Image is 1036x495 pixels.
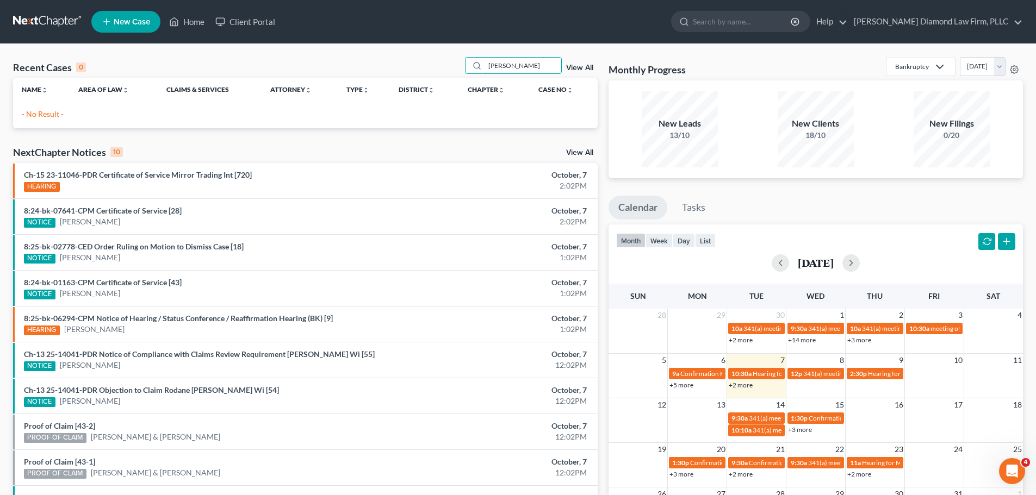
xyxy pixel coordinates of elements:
[609,196,667,220] a: Calendar
[406,170,587,180] div: October, 7
[406,360,587,371] div: 12:02PM
[775,309,786,322] span: 30
[406,324,587,335] div: 1:02PM
[862,324,967,333] span: 341(a) meeting for [PERSON_NAME]
[847,336,871,344] a: +3 more
[928,291,940,300] span: Fri
[24,385,279,394] a: Ch-13 25-14041-PDR Objection to Claim Rodane [PERSON_NAME] Wi [54]
[850,324,861,333] span: 10a
[848,12,1022,32] a: [PERSON_NAME] Diamond Law Firm, PLLC
[91,431,220,442] a: [PERSON_NAME] & [PERSON_NAME]
[630,291,646,300] span: Sun
[791,369,802,378] span: 12p
[24,218,55,228] div: NOTICE
[406,467,587,478] div: 12:02PM
[210,12,281,32] a: Client Portal
[24,182,60,192] div: HEARING
[24,349,375,359] a: Ch-13 25-14041-PDR Notice of Compliance with Claims Review Requirement [PERSON_NAME] Wi [55]
[673,233,695,248] button: day
[894,398,904,411] span: 16
[688,291,707,300] span: Mon
[850,459,861,467] span: 11a
[834,398,845,411] span: 15
[839,309,845,322] span: 1
[24,290,55,299] div: NOTICE
[807,291,824,300] span: Wed
[498,87,505,93] i: unfold_more
[406,180,587,191] div: 2:02PM
[1012,398,1023,411] span: 18
[346,85,369,93] a: Typeunfold_more
[753,426,858,434] span: 341(a) meeting for [PERSON_NAME]
[953,398,964,411] span: 17
[60,288,120,299] a: [PERSON_NAME]
[363,87,369,93] i: unfold_more
[749,459,872,467] span: Confirmation hearing for [PERSON_NAME]
[798,257,834,268] h2: [DATE]
[834,443,845,456] span: 22
[399,85,435,93] a: Districtunfold_more
[406,385,587,396] div: October, 7
[898,309,904,322] span: 2
[538,85,573,93] a: Case Nounfold_more
[60,360,120,371] a: [PERSON_NAME]
[909,324,929,333] span: 10:30a
[693,11,792,32] input: Search by name...
[957,309,964,322] span: 3
[716,309,727,322] span: 29
[729,381,753,389] a: +2 more
[122,87,129,93] i: unfold_more
[60,252,120,263] a: [PERSON_NAME]
[24,361,55,371] div: NOTICE
[999,458,1025,484] iframe: Intercom live chat
[672,196,715,220] a: Tasks
[731,369,752,378] span: 10:30a
[406,396,587,406] div: 12:02PM
[642,117,718,130] div: New Leads
[716,443,727,456] span: 20
[616,233,646,248] button: month
[642,130,718,141] div: 13/10
[158,78,262,100] th: Claims & Services
[791,414,808,422] span: 1:30p
[895,62,929,71] div: Bankruptcy
[78,85,129,93] a: Area of Lawunfold_more
[76,62,86,72] div: 0
[868,369,1012,378] span: Hearing for Mirror Trading International (PTY) Ltd.
[1021,458,1030,467] span: 4
[24,170,252,179] a: Ch-15 23-11046-PDR Certificate of Service Mirror Trading Int [720]
[22,85,48,93] a: Nameunfold_more
[24,278,182,287] a: 8:24-bk-01163-CPM Certificate of Service [43]
[406,277,587,288] div: October, 7
[695,233,716,248] button: list
[24,469,86,479] div: PROOF OF CLAIM
[775,443,786,456] span: 21
[485,58,561,73] input: Search by name...
[731,414,748,422] span: 9:30a
[779,354,786,367] span: 7
[406,205,587,216] div: October, 7
[867,291,883,300] span: Thu
[791,459,807,467] span: 9:30a
[114,18,150,26] span: New Case
[24,242,244,251] a: 8:25-bk-02778-CED Order Ruling on Motion to Dismiss Case [18]
[406,349,587,360] div: October, 7
[1012,443,1023,456] span: 25
[428,87,435,93] i: unfold_more
[406,421,587,431] div: October, 7
[953,354,964,367] span: 10
[406,456,587,467] div: October, 7
[24,325,60,335] div: HEARING
[669,470,693,478] a: +3 more
[1016,309,1023,322] span: 4
[839,354,845,367] span: 8
[987,291,1000,300] span: Sat
[64,324,125,335] a: [PERSON_NAME]
[646,233,673,248] button: week
[808,324,913,333] span: 341(a) meeting for [PERSON_NAME]
[305,87,312,93] i: unfold_more
[24,254,55,264] div: NOTICE
[749,291,764,300] span: Tue
[406,252,587,263] div: 1:02PM
[91,467,220,478] a: [PERSON_NAME] & [PERSON_NAME]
